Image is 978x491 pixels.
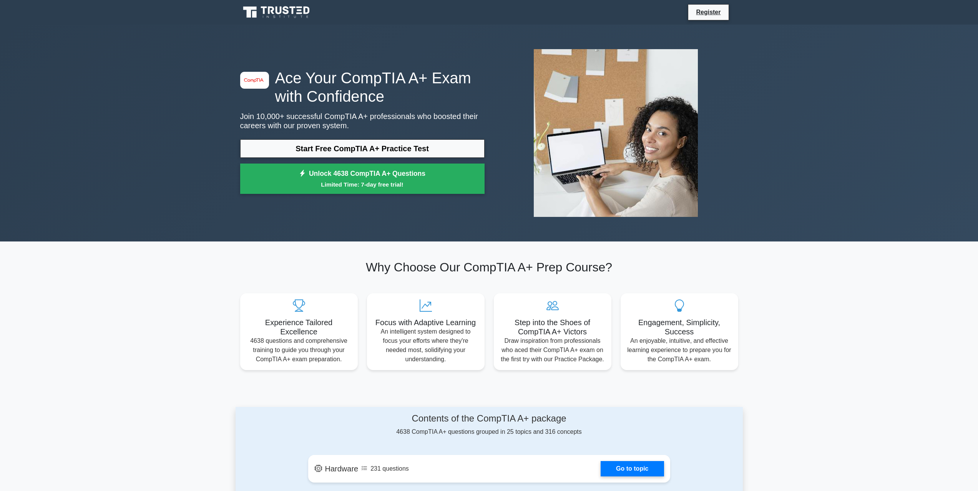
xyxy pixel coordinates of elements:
[240,69,485,106] h1: Ace Your CompTIA A+ Exam with Confidence
[246,318,352,336] h5: Experience Tailored Excellence
[691,7,725,17] a: Register
[308,413,670,424] h4: Contents of the CompTIA A+ package
[250,180,475,189] small: Limited Time: 7-day free trial!
[373,318,478,327] h5: Focus with Adaptive Learning
[601,461,664,476] a: Go to topic
[240,139,485,158] a: Start Free CompTIA A+ Practice Test
[373,327,478,364] p: An intelligent system designed to focus your efforts where they're needed most, solidifying your ...
[240,164,485,194] a: Unlock 4638 CompTIA A+ QuestionsLimited Time: 7-day free trial!
[627,336,732,364] p: An enjoyable, intuitive, and effective learning experience to prepare you for the CompTIA A+ exam.
[500,336,605,364] p: Draw inspiration from professionals who aced their CompTIA A+ exam on the first try with our Prac...
[627,318,732,336] h5: Engagement, Simplicity, Success
[246,336,352,364] p: 4638 questions and comprehensive training to guide you through your CompTIA A+ exam preparation.
[500,318,605,336] h5: Step into the Shoes of CompTIA A+ Victors
[240,260,738,274] h2: Why Choose Our CompTIA A+ Prep Course?
[308,413,670,436] div: 4638 CompTIA A+ questions grouped in 25 topics and 316 concepts
[240,112,485,130] p: Join 10,000+ successful CompTIA A+ professionals who boosted their careers with our proven system.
